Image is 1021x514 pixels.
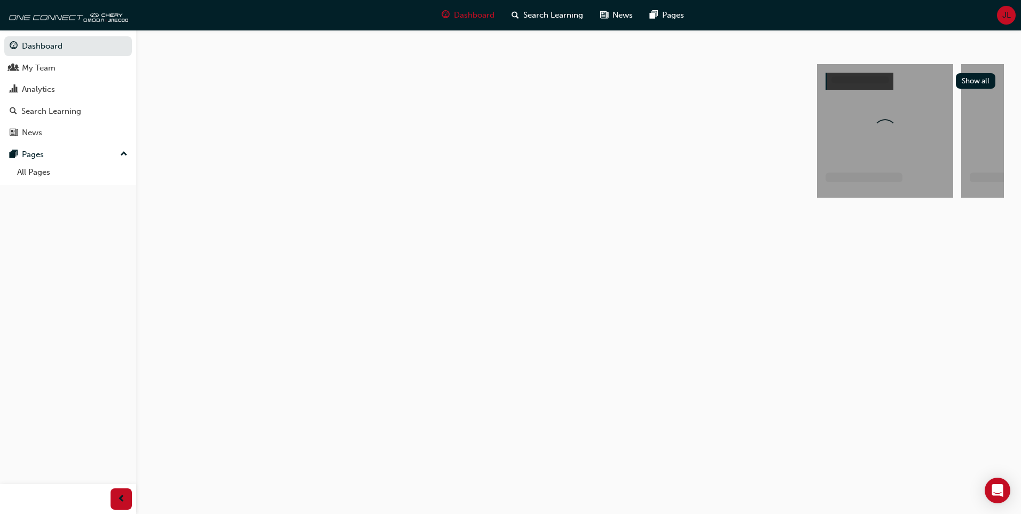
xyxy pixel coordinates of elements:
[5,4,128,26] img: oneconnect
[22,127,42,139] div: News
[4,80,132,99] a: Analytics
[662,9,684,21] span: Pages
[4,145,132,165] button: Pages
[4,36,132,56] a: Dashboard
[523,9,583,21] span: Search Learning
[10,107,17,116] span: search-icon
[21,105,81,118] div: Search Learning
[10,64,18,73] span: people-icon
[13,164,132,181] a: All Pages
[10,42,18,51] span: guage-icon
[22,62,56,74] div: My Team
[512,9,519,22] span: search-icon
[985,478,1010,503] div: Open Intercom Messenger
[612,9,633,21] span: News
[600,9,608,22] span: news-icon
[641,4,693,26] a: pages-iconPages
[433,4,503,26] a: guage-iconDashboard
[956,73,996,89] button: Show all
[1002,9,1011,21] span: JL
[22,149,44,161] div: Pages
[650,9,658,22] span: pages-icon
[120,147,128,161] span: up-icon
[4,102,132,121] a: Search Learning
[4,123,132,143] a: News
[4,58,132,78] a: My Team
[826,73,995,90] a: Show all
[503,4,592,26] a: search-iconSearch Learning
[592,4,641,26] a: news-iconNews
[4,34,132,145] button: DashboardMy TeamAnalyticsSearch LearningNews
[10,85,18,95] span: chart-icon
[997,6,1016,25] button: JL
[22,83,55,96] div: Analytics
[442,9,450,22] span: guage-icon
[10,128,18,138] span: news-icon
[454,9,494,21] span: Dashboard
[10,150,18,160] span: pages-icon
[117,493,125,506] span: prev-icon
